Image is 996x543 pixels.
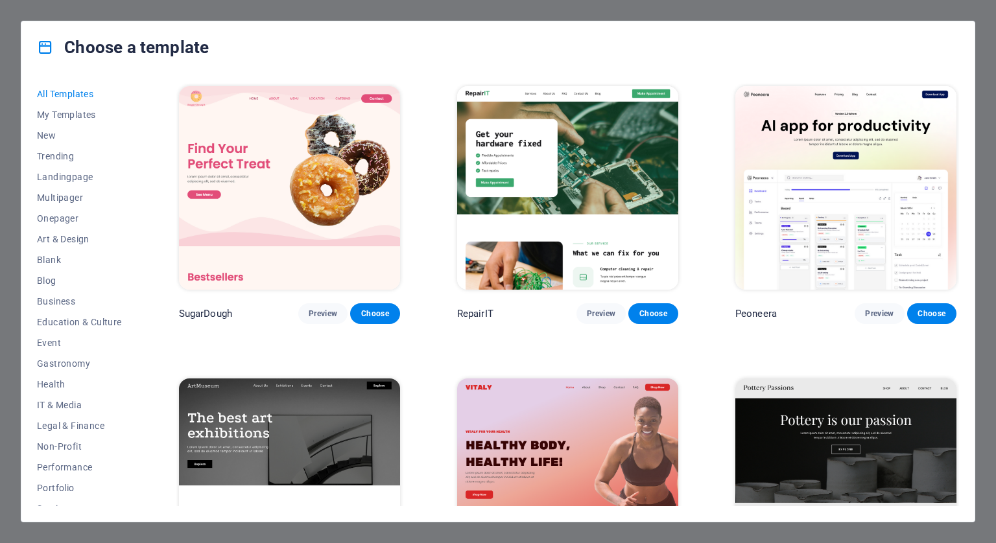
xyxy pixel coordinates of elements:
[37,125,122,146] button: New
[37,457,122,478] button: Performance
[37,503,122,514] span: Services
[865,308,894,319] span: Preview
[639,308,667,319] span: Choose
[37,89,122,99] span: All Templates
[587,308,615,319] span: Preview
[576,303,626,324] button: Preview
[735,86,956,290] img: Peoneera
[37,379,122,389] span: Health
[37,338,122,348] span: Event
[179,307,232,320] p: SugarDough
[179,86,400,290] img: SugarDough
[37,358,122,369] span: Gastronomy
[37,234,122,244] span: Art & Design
[37,421,122,431] span: Legal & Finance
[37,110,122,120] span: My Templates
[907,303,956,324] button: Choose
[361,308,389,319] span: Choose
[37,415,122,436] button: Legal & Finance
[37,441,122,452] span: Non-Profit
[298,303,348,324] button: Preview
[37,213,122,224] span: Onepager
[37,172,122,182] span: Landingpage
[37,37,209,58] h4: Choose a template
[37,167,122,187] button: Landingpage
[37,146,122,167] button: Trending
[37,332,122,353] button: Event
[37,130,122,141] span: New
[37,395,122,415] button: IT & Media
[37,478,122,498] button: Portfolio
[37,192,122,203] span: Multipager
[855,303,904,324] button: Preview
[37,353,122,374] button: Gastronomy
[37,317,122,327] span: Education & Culture
[37,151,122,161] span: Trending
[37,187,122,208] button: Multipager
[457,86,678,290] img: RepairIT
[37,436,122,457] button: Non-Profit
[37,462,122,472] span: Performance
[309,308,337,319] span: Preview
[37,229,122,249] button: Art & Design
[37,249,122,270] button: Blank
[37,374,122,395] button: Health
[350,303,399,324] button: Choose
[37,483,122,493] span: Portfolio
[37,275,122,286] span: Blog
[37,296,122,306] span: Business
[37,270,122,291] button: Blog
[735,307,777,320] p: Peoneera
[37,84,122,104] button: All Templates
[37,498,122,519] button: Services
[37,255,122,265] span: Blank
[918,308,946,319] span: Choose
[37,291,122,312] button: Business
[37,104,122,125] button: My Templates
[628,303,678,324] button: Choose
[457,307,493,320] p: RepairIT
[37,312,122,332] button: Education & Culture
[37,208,122,229] button: Onepager
[37,400,122,410] span: IT & Media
